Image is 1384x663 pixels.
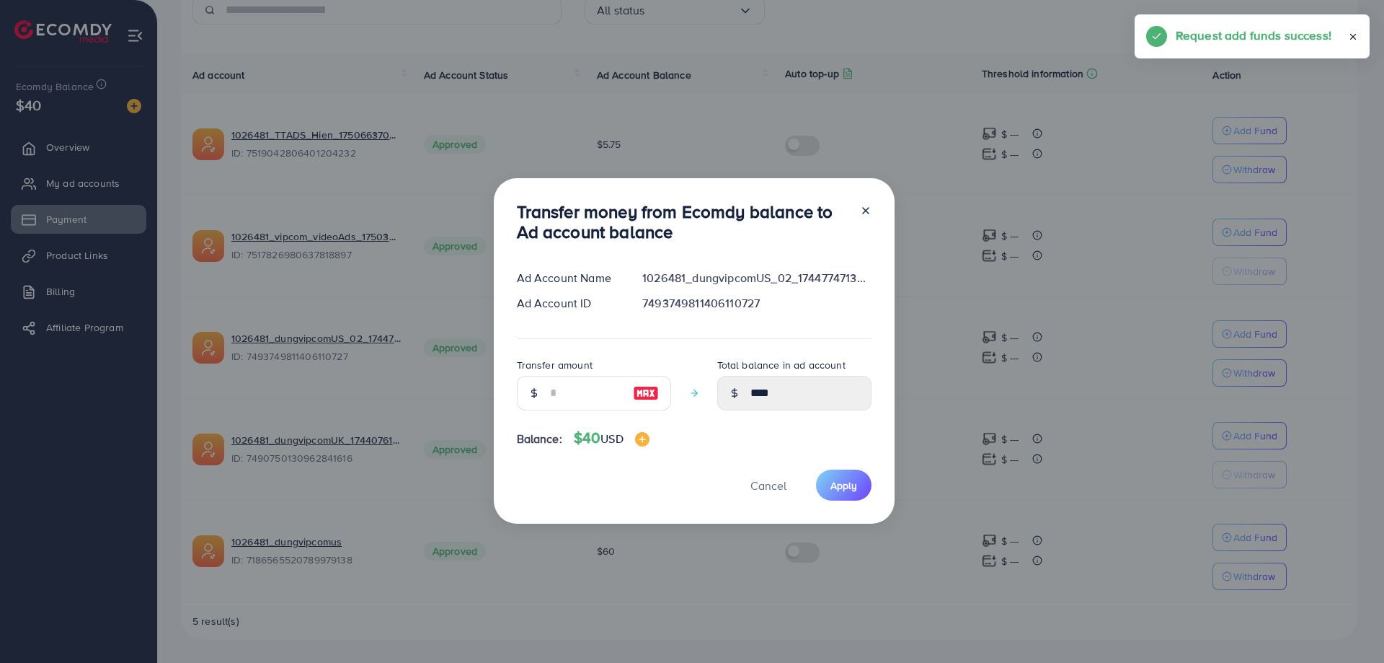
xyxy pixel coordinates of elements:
[517,431,562,447] span: Balance:
[631,295,882,312] div: 7493749811406110727
[830,478,857,493] span: Apply
[631,270,882,286] div: 1026481_dungvipcomUS_02_1744774713900
[635,432,649,447] img: image
[574,429,649,447] h4: $40
[505,295,631,312] div: Ad Account ID
[600,431,623,447] span: USD
[816,470,871,501] button: Apply
[717,358,846,372] label: Total balance in ad account
[517,358,593,372] label: Transfer amount
[517,201,848,243] h3: Transfer money from Ecomdy balance to Ad account balance
[750,478,786,493] span: Cancel
[505,270,631,286] div: Ad Account Name
[633,385,659,402] img: image
[732,470,804,501] button: Cancel
[1176,26,1331,45] h5: Request add funds success!
[1323,598,1373,652] iframe: Chat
